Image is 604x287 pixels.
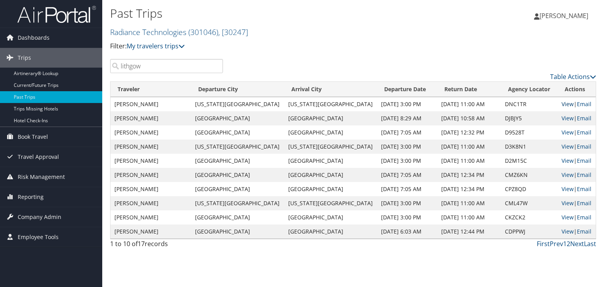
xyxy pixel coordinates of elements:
[377,182,437,196] td: [DATE] 7:05 AM
[437,224,501,239] td: [DATE] 12:44 PM
[501,196,558,210] td: CML47W
[577,143,591,150] a: Email
[191,125,284,140] td: [GEOGRAPHIC_DATA]
[562,100,574,108] a: View
[377,125,437,140] td: [DATE] 7:05 AM
[191,97,284,111] td: [US_STATE][GEOGRAPHIC_DATA]
[558,168,596,182] td: |
[18,167,65,187] span: Risk Management
[377,154,437,168] td: [DATE] 3:00 PM
[562,199,574,207] a: View
[191,140,284,154] td: [US_STATE][GEOGRAPHIC_DATA]
[562,129,574,136] a: View
[377,168,437,182] td: [DATE] 7:05 AM
[110,82,191,97] th: Traveler: activate to sort column ascending
[558,111,596,125] td: |
[437,111,501,125] td: [DATE] 10:58 AM
[110,5,434,22] h1: Past Trips
[577,114,591,122] a: Email
[110,125,191,140] td: [PERSON_NAME]
[284,210,377,224] td: [GEOGRAPHIC_DATA]
[437,196,501,210] td: [DATE] 11:00 AM
[501,82,558,97] th: Agency Locator: activate to sort column ascending
[501,168,558,182] td: CMZ6KN
[284,154,377,168] td: [GEOGRAPHIC_DATA]
[558,82,596,97] th: Actions
[567,239,570,248] a: 2
[558,125,596,140] td: |
[558,182,596,196] td: |
[377,210,437,224] td: [DATE] 3:00 PM
[501,182,558,196] td: CPZ8QD
[284,224,377,239] td: [GEOGRAPHIC_DATA]
[127,42,185,50] a: My travelers trips
[563,239,567,248] a: 1
[191,224,284,239] td: [GEOGRAPHIC_DATA]
[437,97,501,111] td: [DATE] 11:00 AM
[377,224,437,239] td: [DATE] 6:03 AM
[191,168,284,182] td: [GEOGRAPHIC_DATA]
[377,82,437,97] th: Departure Date: activate to sort column ascending
[377,196,437,210] td: [DATE] 3:00 PM
[18,187,44,207] span: Reporting
[284,125,377,140] td: [GEOGRAPHIC_DATA]
[18,48,31,68] span: Trips
[577,157,591,164] a: Email
[377,140,437,154] td: [DATE] 3:00 PM
[437,82,501,97] th: Return Date: activate to sort column ascending
[110,196,191,210] td: [PERSON_NAME]
[110,27,248,37] a: Radiance Technologies
[138,239,145,248] span: 17
[110,140,191,154] td: [PERSON_NAME]
[577,199,591,207] a: Email
[562,157,574,164] a: View
[558,196,596,210] td: |
[562,228,574,235] a: View
[377,97,437,111] td: [DATE] 3:00 PM
[284,196,377,210] td: [US_STATE][GEOGRAPHIC_DATA]
[284,111,377,125] td: [GEOGRAPHIC_DATA]
[550,239,563,248] a: Prev
[191,154,284,168] td: [GEOGRAPHIC_DATA]
[218,27,248,37] span: , [ 30247 ]
[534,4,596,28] a: [PERSON_NAME]
[501,210,558,224] td: CKZCK2
[284,82,377,97] th: Arrival City: activate to sort column ascending
[110,239,223,252] div: 1 to 10 of records
[437,140,501,154] td: [DATE] 11:00 AM
[110,97,191,111] td: [PERSON_NAME]
[558,97,596,111] td: |
[188,27,218,37] span: ( 301046 )
[501,125,558,140] td: D9528T
[437,210,501,224] td: [DATE] 11:00 AM
[284,97,377,111] td: [US_STATE][GEOGRAPHIC_DATA]
[562,185,574,193] a: View
[501,224,558,239] td: CDPPWJ
[550,72,596,81] a: Table Actions
[110,59,223,73] input: Search Traveler or Arrival City
[110,111,191,125] td: [PERSON_NAME]
[501,111,558,125] td: DJBJY5
[437,168,501,182] td: [DATE] 12:34 PM
[501,140,558,154] td: D3K8N1
[191,111,284,125] td: [GEOGRAPHIC_DATA]
[284,140,377,154] td: [US_STATE][GEOGRAPHIC_DATA]
[437,182,501,196] td: [DATE] 12:34 PM
[577,171,591,178] a: Email
[570,239,584,248] a: Next
[562,143,574,150] a: View
[17,5,96,24] img: airportal-logo.png
[501,154,558,168] td: D2M15C
[558,154,596,168] td: |
[18,147,59,167] span: Travel Approval
[110,154,191,168] td: [PERSON_NAME]
[110,182,191,196] td: [PERSON_NAME]
[191,82,284,97] th: Departure City: activate to sort column ascending
[110,224,191,239] td: [PERSON_NAME]
[110,168,191,182] td: [PERSON_NAME]
[191,210,284,224] td: [GEOGRAPHIC_DATA]
[540,11,588,20] span: [PERSON_NAME]
[284,168,377,182] td: [GEOGRAPHIC_DATA]
[577,100,591,108] a: Email
[18,227,59,247] span: Employee Tools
